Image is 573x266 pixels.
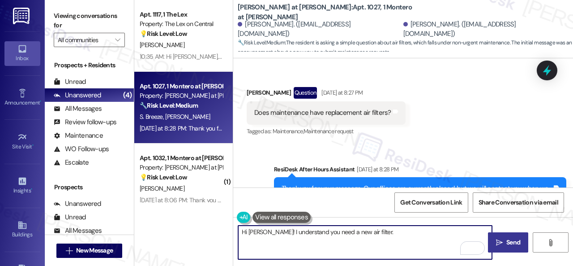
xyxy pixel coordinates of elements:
img: ResiDesk Logo [13,8,31,24]
span: S. Breeze [140,113,165,121]
button: Share Conversation via email [473,192,564,213]
div: Escalate [54,158,89,167]
div: [PERSON_NAME]. ([EMAIL_ADDRESS][DOMAIN_NAME]) [403,20,567,39]
span: Maintenance request [304,127,354,135]
i:  [66,247,73,254]
div: All Messages [54,104,102,113]
div: [DATE] at 8:28 PM [355,165,398,174]
div: Unanswered [54,91,101,100]
div: ResiDesk After Hours Assistant [274,165,566,177]
div: Apt. 1117, 1 The Lex [140,10,222,19]
span: [PERSON_NAME] [140,184,184,192]
span: Share Conversation via email [479,198,558,207]
div: [DATE] at 8:27 PM [319,88,363,97]
i:  [547,239,554,246]
a: Site Visit • [4,130,40,154]
div: Property: The Lex on Central [140,19,222,29]
div: Unread [54,213,86,222]
div: Property: [PERSON_NAME] at [PERSON_NAME] [140,163,222,172]
div: Review follow-ups [54,118,116,127]
span: Get Conversation Link [400,198,462,207]
div: WO Follow-ups [54,144,109,154]
a: Inbox [4,41,40,65]
span: • [31,186,32,192]
span: New Message [76,246,113,255]
strong: 💡 Risk Level: Low [140,30,187,38]
div: Thank you for your message. Our offices are currently closed, but we will contact you when we res... [282,184,552,213]
div: Apt. 1032, 1 Montero at [PERSON_NAME] [140,153,222,163]
b: [PERSON_NAME] at [PERSON_NAME]: Apt. 1027, 1 Montero at [PERSON_NAME] [238,3,417,22]
span: [PERSON_NAME] [140,41,184,49]
i:  [496,239,503,246]
div: (4) [121,88,134,102]
div: All Messages [54,226,102,235]
div: Prospects [45,183,134,192]
div: Tagged as: [247,125,406,138]
input: All communities [58,33,111,47]
div: [PERSON_NAME] [247,87,406,101]
button: Get Conversation Link [394,192,468,213]
span: • [32,142,34,148]
div: Property: [PERSON_NAME] at [PERSON_NAME] [140,91,222,100]
span: [PERSON_NAME] [165,113,210,121]
strong: 💡 Risk Level: Low [140,173,187,181]
div: Prospects + Residents [45,61,134,70]
span: Maintenance , [273,127,304,135]
strong: 🔧 Risk Level: Medium [140,101,198,109]
div: Apt. 1027, 1 Montero at [PERSON_NAME] [140,82,222,91]
button: Send [488,232,528,253]
textarea: To enrich screen reader interactions, please activate Accessibility in Grammarly extension settings [238,226,492,259]
div: Maintenance [54,131,103,140]
div: Unread [54,77,86,87]
div: [PERSON_NAME]. ([EMAIL_ADDRESS][DOMAIN_NAME]) [238,20,401,39]
button: New Message [56,244,123,258]
i:  [115,36,120,44]
span: • [40,98,41,105]
span: Send [506,238,520,247]
label: Viewing conversations for [54,9,125,33]
div: Unanswered [54,199,101,209]
strong: 🔧 Risk Level: Medium [238,39,285,46]
a: Buildings [4,218,40,242]
a: Insights • [4,174,40,198]
div: Does maintenance have replacement air filters? [254,108,391,118]
span: : The resident is asking a simple question about air filters, which falls under non-urgent mainte... [238,38,573,57]
div: Question [294,87,317,98]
